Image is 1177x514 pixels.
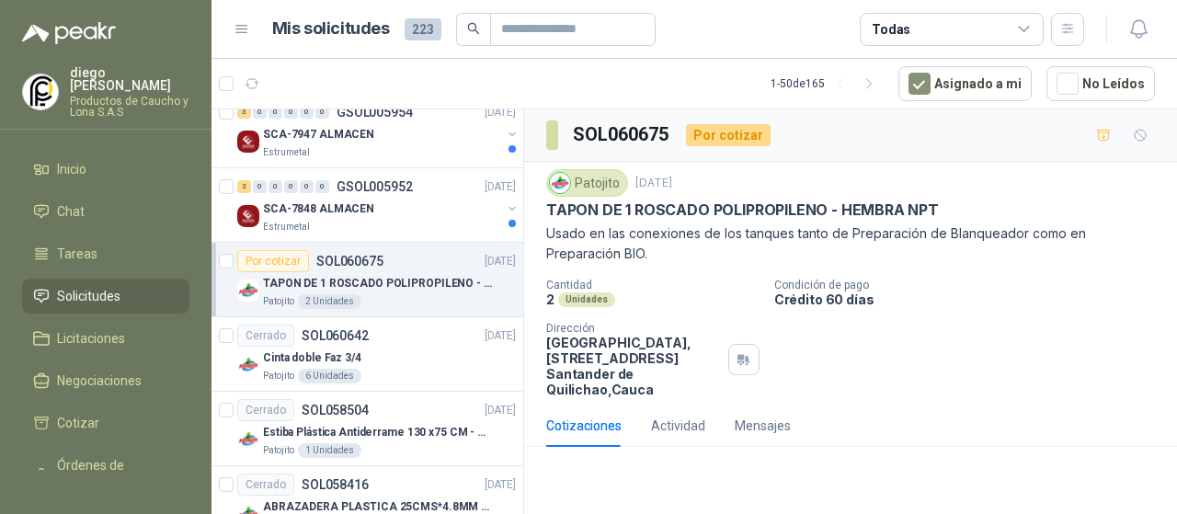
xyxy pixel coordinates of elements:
span: Chat [57,201,85,222]
p: Estrumetal [263,220,310,234]
a: Órdenes de Compra [22,448,189,503]
p: Usado en las conexiones de los tanques tanto de Preparación de Blanqueador como en Preparación BIO. [546,223,1155,264]
p: SOL060642 [302,329,369,342]
p: TAPON DE 1 ROSCADO POLIPROPILENO - HEMBRA NPT [263,275,492,292]
img: Company Logo [23,74,58,109]
p: Patojito [263,294,294,309]
div: Cerrado [237,474,294,496]
p: GSOL005954 [337,106,413,119]
p: Crédito 60 días [774,291,1170,307]
p: [DATE] [635,175,672,192]
p: SCA-7848 ALMACEN [263,200,374,218]
a: Por cotizarSOL060675[DATE] Company LogoTAPON DE 1 ROSCADO POLIPROPILENO - HEMBRA NPTPatojito2 Uni... [211,243,523,317]
p: Dirección [546,322,721,335]
div: 6 Unidades [298,369,361,383]
img: Company Logo [237,428,259,451]
div: 1 - 50 de 165 [771,69,884,98]
button: No Leídos [1046,66,1155,101]
a: 2 0 0 0 0 0 GSOL005952[DATE] Company LogoSCA-7848 ALMACENEstrumetal [237,176,520,234]
div: Cerrado [237,399,294,421]
a: Chat [22,194,189,229]
a: CerradoSOL058504[DATE] Company LogoEstiba Plástica Antiderrame 130 x75 CM - Capacidad 180-200 Lit... [211,392,523,466]
a: Solicitudes [22,279,189,314]
span: Tareas [57,244,97,264]
p: Cantidad [546,279,760,291]
p: [DATE] [485,178,516,196]
h3: SOL060675 [573,120,671,149]
p: 2 [546,291,554,307]
div: 0 [300,180,314,193]
p: [DATE] [485,476,516,494]
span: Cotizar [57,413,99,433]
div: Mensajes [735,416,791,436]
span: 223 [405,18,441,40]
p: SOL058416 [302,478,369,491]
div: 0 [284,180,298,193]
img: Logo peakr [22,22,116,44]
button: Asignado a mi [898,66,1032,101]
p: Productos de Caucho y Lona S.A.S [70,96,189,118]
div: 0 [253,180,267,193]
p: [DATE] [485,104,516,121]
p: [DATE] [485,253,516,270]
div: 0 [315,180,329,193]
a: Tareas [22,236,189,271]
div: 0 [269,180,282,193]
p: SCA-7947 ALMACEN [263,126,374,143]
div: Cerrado [237,325,294,347]
a: Inicio [22,152,189,187]
div: Cotizaciones [546,416,622,436]
img: Company Logo [237,280,259,302]
p: Estiba Plástica Antiderrame 130 x75 CM - Capacidad 180-200 Litros [263,424,492,441]
p: diego [PERSON_NAME] [70,66,189,92]
span: search [467,22,480,35]
div: 3 [237,106,251,119]
div: 0 [300,106,314,119]
div: 0 [284,106,298,119]
p: Condición de pago [774,279,1170,291]
p: Patojito [263,443,294,458]
a: CerradoSOL060642[DATE] Company LogoCinta doble Faz 3/4Patojito6 Unidades [211,317,523,392]
div: 0 [253,106,267,119]
p: Cinta doble Faz 3/4 [263,349,361,367]
img: Company Logo [237,131,259,153]
div: 1 Unidades [298,443,361,458]
div: 2 Unidades [298,294,361,309]
span: Licitaciones [57,328,125,348]
p: GSOL005952 [337,180,413,193]
span: Solicitudes [57,286,120,306]
img: Company Logo [237,354,259,376]
p: [DATE] [485,402,516,419]
p: SOL060675 [316,255,383,268]
p: Patojito [263,369,294,383]
img: Company Logo [237,205,259,227]
p: [GEOGRAPHIC_DATA], [STREET_ADDRESS] Santander de Quilichao , Cauca [546,335,721,397]
p: Estrumetal [263,145,310,160]
img: Company Logo [550,173,570,193]
p: TAPON DE 1 ROSCADO POLIPROPILENO - HEMBRA NPT [546,200,939,220]
div: Por cotizar [686,124,771,146]
p: SOL058504 [302,404,369,417]
p: [DATE] [485,327,516,345]
a: Licitaciones [22,321,189,356]
div: 0 [315,106,329,119]
div: Todas [872,19,910,40]
a: Cotizar [22,405,189,440]
div: 2 [237,180,251,193]
h1: Mis solicitudes [272,16,390,42]
span: Inicio [57,159,86,179]
span: Órdenes de Compra [57,455,172,496]
div: 0 [269,106,282,119]
div: Actividad [651,416,705,436]
a: Negociaciones [22,363,189,398]
div: Por cotizar [237,250,309,272]
div: Unidades [558,292,615,307]
div: Patojito [546,169,628,197]
a: 3 0 0 0 0 0 GSOL005954[DATE] Company LogoSCA-7947 ALMACENEstrumetal [237,101,520,160]
span: Negociaciones [57,371,142,391]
